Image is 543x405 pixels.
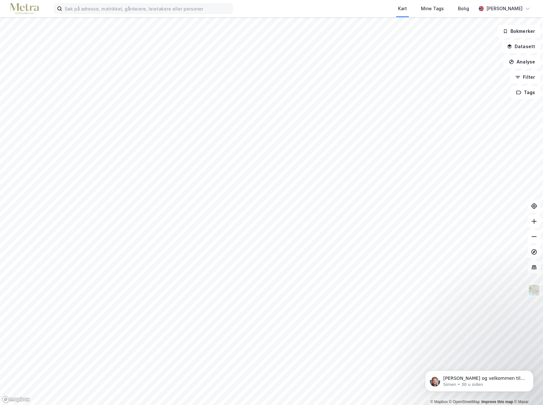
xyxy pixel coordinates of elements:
[458,5,469,12] div: Bolig
[502,40,540,53] button: Datasett
[449,400,480,404] a: OpenStreetMap
[430,400,448,404] a: Mapbox
[10,3,39,14] img: metra-logo.256734c3b2bbffee19d4.png
[62,4,232,13] input: Søk på adresse, matrikkel, gårdeiere, leietakere eller personer
[421,5,444,12] div: Mine Tags
[503,55,540,68] button: Analyse
[2,396,30,403] a: Mapbox homepage
[511,86,540,99] button: Tags
[398,5,407,12] div: Kart
[416,357,543,402] iframe: Intercom notifications melding
[486,5,523,12] div: [PERSON_NAME]
[528,284,540,296] img: Z
[510,71,540,84] button: Filter
[481,400,513,404] a: Improve this map
[497,25,540,38] button: Bokmerker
